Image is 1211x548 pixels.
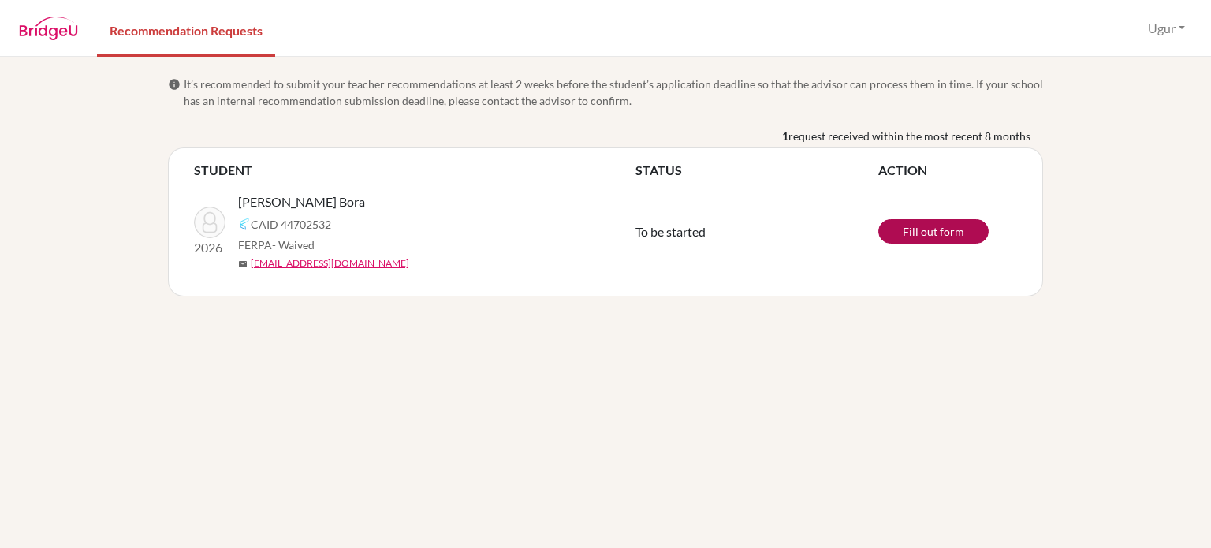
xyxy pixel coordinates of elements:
[251,216,331,233] span: CAID 44702532
[878,161,1017,180] th: ACTION
[1141,13,1192,43] button: Ugur
[194,161,635,180] th: STUDENT
[782,128,788,144] b: 1
[194,238,225,257] p: 2026
[238,218,251,230] img: Common App logo
[251,256,409,270] a: [EMAIL_ADDRESS][DOMAIN_NAME]
[19,17,78,40] img: BridgeU logo
[168,78,181,91] span: info
[788,128,1030,144] span: request received within the most recent 8 months
[635,161,878,180] th: STATUS
[878,219,989,244] a: Fill out form
[238,192,365,211] span: [PERSON_NAME] Bora
[194,207,225,238] img: Duman, Mert Bora
[97,2,275,57] a: Recommendation Requests
[184,76,1043,109] span: It’s recommended to submit your teacher recommendations at least 2 weeks before the student’s app...
[635,224,706,239] span: To be started
[238,259,248,269] span: mail
[272,238,315,252] span: - Waived
[238,237,315,253] span: FERPA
